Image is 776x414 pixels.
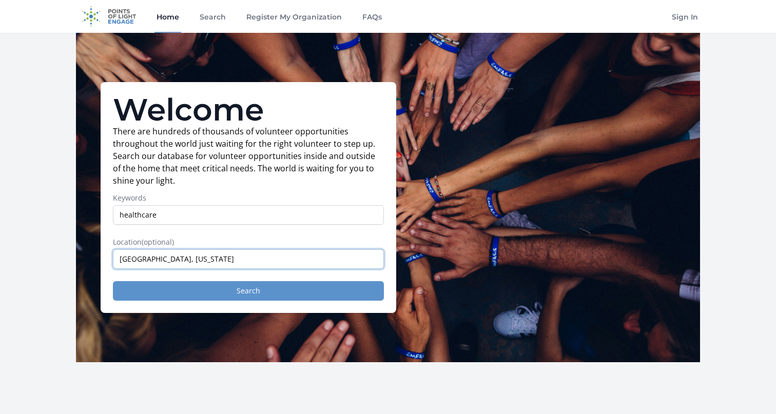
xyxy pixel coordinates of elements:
label: Keywords [113,193,384,203]
span: (optional) [142,237,174,247]
h1: Welcome [113,94,384,125]
button: Search [113,281,384,301]
label: Location [113,237,384,247]
p: There are hundreds of thousands of volunteer opportunities throughout the world just waiting for ... [113,125,384,187]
